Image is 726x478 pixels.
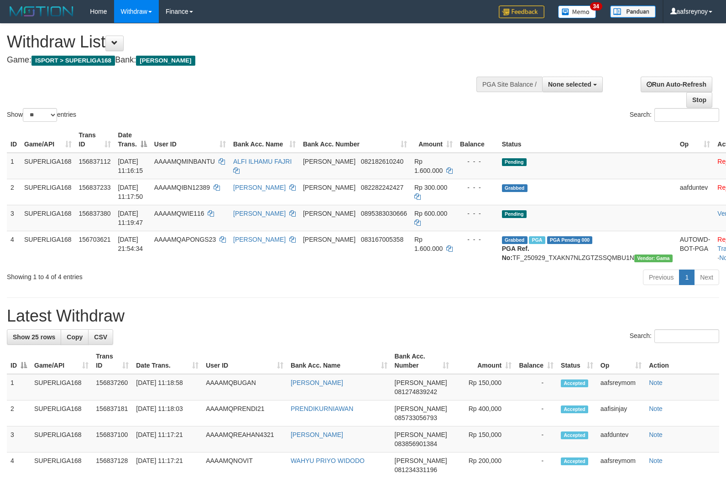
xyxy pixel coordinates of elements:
[79,158,111,165] span: 156837112
[118,158,143,174] span: [DATE] 11:16:15
[132,426,202,452] td: [DATE] 11:17:21
[542,77,603,92] button: None selected
[21,231,75,266] td: SUPERLIGA168
[676,231,714,266] td: AUTOWD-BOT-PGA
[92,400,132,426] td: 156837181
[679,270,695,285] a: 1
[7,205,21,231] td: 3
[23,108,57,122] select: Showentries
[67,333,83,341] span: Copy
[460,209,495,218] div: - - -
[7,56,475,65] h4: Game: Bank:
[411,127,456,153] th: Amount: activate to sort column ascending
[502,245,529,261] b: PGA Ref. No:
[92,426,132,452] td: 156837100
[7,426,31,452] td: 3
[395,414,437,421] span: Copy 085733056793 to clipboard
[456,127,498,153] th: Balance
[79,236,111,243] span: 156703621
[21,153,75,179] td: SUPERLIGA168
[391,348,453,374] th: Bank Acc. Number: activate to sort column ascending
[7,269,296,281] div: Showing 1 to 4 of 4 entries
[21,179,75,205] td: SUPERLIGA168
[7,231,21,266] td: 4
[597,400,645,426] td: aafisinjay
[453,400,515,426] td: Rp 400,000
[287,348,391,374] th: Bank Acc. Name: activate to sort column ascending
[561,405,588,413] span: Accepted
[453,374,515,400] td: Rp 150,000
[676,127,714,153] th: Op: activate to sort column ascending
[561,379,588,387] span: Accepted
[202,400,287,426] td: AAAAMQPRENDI21
[31,400,92,426] td: SUPERLIGA168
[92,348,132,374] th: Trans ID: activate to sort column ascending
[233,158,292,165] a: ALFI ILHAMU FAJRI
[118,210,143,226] span: [DATE] 11:19:47
[654,329,719,343] input: Search:
[7,307,719,325] h1: Latest Withdraw
[132,374,202,400] td: [DATE] 11:18:58
[61,329,89,345] a: Copy
[291,431,343,438] a: [PERSON_NAME]
[233,184,286,191] a: [PERSON_NAME]
[561,457,588,465] span: Accepted
[303,210,355,217] span: [PERSON_NAME]
[136,56,195,66] span: [PERSON_NAME]
[7,329,61,345] a: Show 25 rows
[92,374,132,400] td: 156837260
[31,348,92,374] th: Game/API: activate to sort column ascending
[558,5,596,18] img: Button%20Memo.svg
[7,374,31,400] td: 1
[476,77,542,92] div: PGA Site Balance /
[118,184,143,200] span: [DATE] 11:17:50
[154,210,204,217] span: AAAAMQWIE116
[498,127,676,153] th: Status
[21,205,75,231] td: SUPERLIGA168
[502,210,527,218] span: Pending
[649,431,663,438] a: Note
[502,184,528,192] span: Grabbed
[7,153,21,179] td: 1
[31,374,92,400] td: SUPERLIGA168
[132,348,202,374] th: Date Trans.: activate to sort column ascending
[154,184,210,191] span: AAAAMQIBN12389
[694,270,719,285] a: Next
[515,374,557,400] td: -
[460,183,495,192] div: - - -
[395,405,447,412] span: [PERSON_NAME]
[132,400,202,426] td: [DATE] 11:18:03
[548,81,591,88] span: None selected
[31,426,92,452] td: SUPERLIGA168
[557,348,597,374] th: Status: activate to sort column ascending
[395,431,447,438] span: [PERSON_NAME]
[202,374,287,400] td: AAAAMQBUGAN
[291,379,343,386] a: [PERSON_NAME]
[610,5,656,18] img: panduan.png
[31,56,115,66] span: ISPORT > SUPERLIGA168
[630,329,719,343] label: Search:
[414,236,443,252] span: Rp 1.600.000
[515,400,557,426] td: -
[597,348,645,374] th: Op: activate to sort column ascending
[499,5,544,18] img: Feedback.jpg
[630,108,719,122] label: Search:
[414,158,443,174] span: Rp 1.600.000
[115,127,151,153] th: Date Trans.: activate to sort column descending
[395,440,437,447] span: Copy 083856901384 to clipboard
[460,157,495,166] div: - - -
[641,77,712,92] a: Run Auto-Refresh
[502,236,528,244] span: Grabbed
[643,270,679,285] a: Previous
[502,158,527,166] span: Pending
[303,184,355,191] span: [PERSON_NAME]
[597,374,645,400] td: aafsreymom
[561,431,588,439] span: Accepted
[233,236,286,243] a: [PERSON_NAME]
[303,158,355,165] span: [PERSON_NAME]
[299,127,411,153] th: Bank Acc. Number: activate to sort column ascending
[79,184,111,191] span: 156837233
[654,108,719,122] input: Search:
[233,210,286,217] a: [PERSON_NAME]
[649,379,663,386] a: Note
